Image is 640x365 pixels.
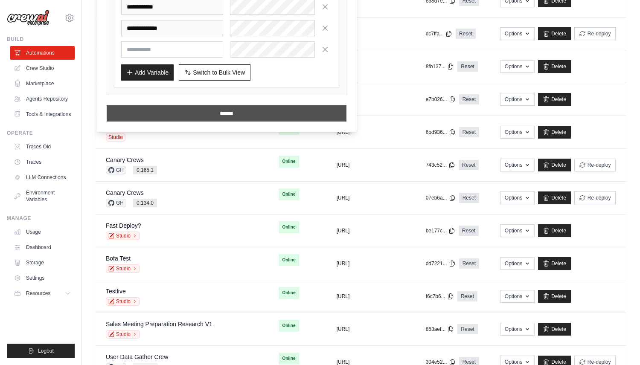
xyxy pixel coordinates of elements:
[459,160,479,170] a: Reset
[279,188,299,200] span: Online
[538,126,571,139] a: Delete
[500,191,535,204] button: Options
[279,353,299,365] span: Online
[500,60,535,73] button: Options
[106,264,140,273] a: Studio
[106,321,212,327] a: Sales Meeting Preparation Research V1
[179,64,250,81] button: Switch to Bulk View
[10,155,75,169] a: Traces
[500,93,535,106] button: Options
[426,194,456,201] button: 07eb6a...
[7,215,75,222] div: Manage
[10,287,75,300] button: Resources
[279,287,299,299] span: Online
[538,224,571,237] a: Delete
[106,255,131,262] a: Bofa Test
[456,29,476,39] a: Reset
[538,60,571,73] a: Delete
[426,293,454,300] button: f6c7b6...
[500,27,535,40] button: Options
[10,240,75,254] a: Dashboard
[106,189,144,196] a: Canary Crews
[500,159,535,171] button: Options
[538,191,571,204] a: Delete
[10,271,75,285] a: Settings
[121,64,174,81] button: Add Variable
[133,199,157,207] span: 0.134.0
[538,257,571,270] a: Delete
[457,291,477,301] a: Reset
[7,10,49,26] img: Logo
[426,227,455,234] button: be177c...
[538,323,571,336] a: Delete
[459,127,479,137] a: Reset
[106,133,125,142] span: Studio
[279,320,299,332] span: Online
[459,258,479,269] a: Reset
[106,166,126,174] span: GH
[500,257,535,270] button: Options
[500,126,535,139] button: Options
[426,96,456,103] button: e7b026...
[574,191,616,204] button: Re-deploy
[279,156,299,168] span: Online
[106,156,144,163] a: Canary Crews
[426,326,454,333] button: 853aef...
[574,27,616,40] button: Re-deploy
[106,297,140,306] a: Studio
[10,256,75,269] a: Storage
[26,290,50,297] span: Resources
[426,129,456,136] button: 6bd936...
[106,330,140,339] a: Studio
[538,93,571,106] a: Delete
[500,323,535,336] button: Options
[106,222,141,229] a: Fast Deploy?
[457,61,477,72] a: Reset
[538,159,571,171] a: Delete
[193,68,245,77] span: Switch to Bulk View
[7,344,75,358] button: Logout
[500,224,535,237] button: Options
[10,107,75,121] a: Tools & Integrations
[426,260,456,267] button: dd7221...
[10,171,75,184] a: LLM Connections
[38,348,54,354] span: Logout
[10,140,75,154] a: Traces Old
[106,232,140,240] a: Studio
[538,27,571,40] a: Delete
[457,324,477,334] a: Reset
[426,162,455,168] button: 743c52...
[10,61,75,75] a: Crew Studio
[459,226,479,236] a: Reset
[426,63,454,70] button: 8fb127...
[10,92,75,106] a: Agents Repository
[426,30,452,37] button: dc7ffa...
[459,193,479,203] a: Reset
[279,254,299,266] span: Online
[7,130,75,136] div: Operate
[10,186,75,206] a: Environment Variables
[10,225,75,239] a: Usage
[279,221,299,233] span: Online
[106,199,126,207] span: GH
[7,36,75,43] div: Build
[500,290,535,303] button: Options
[10,46,75,60] a: Automations
[106,288,126,295] a: Testlive
[10,77,75,90] a: Marketplace
[133,166,157,174] span: 0.165.1
[106,353,168,360] a: User Data Gather Crew
[538,290,571,303] a: Delete
[574,159,616,171] button: Re-deploy
[459,94,479,104] a: Reset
